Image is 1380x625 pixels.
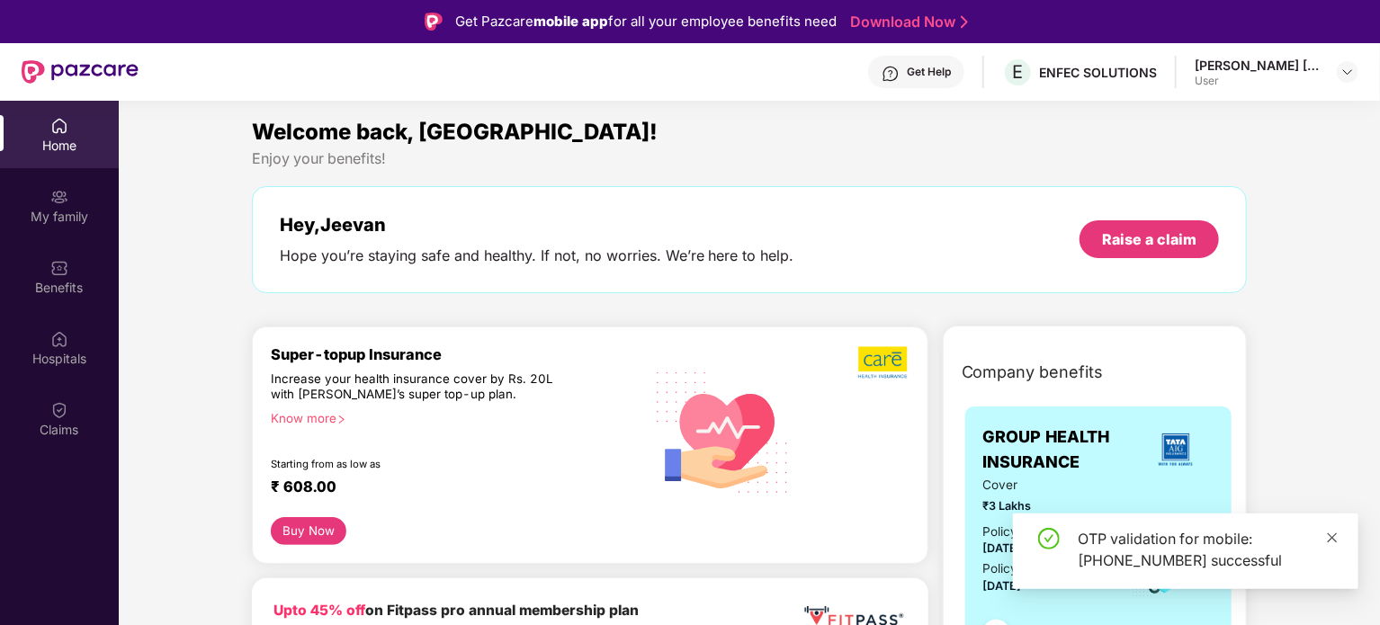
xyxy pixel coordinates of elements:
img: New Pazcare Logo [22,60,139,84]
div: Get Pazcare for all your employee benefits need [455,11,837,32]
strong: mobile app [533,13,608,30]
img: svg+xml;base64,PHN2ZyBpZD0iQ2xhaW0iIHhtbG5zPSJodHRwOi8vd3d3LnczLm9yZy8yMDAwL3N2ZyIgd2lkdGg9IjIwIi... [50,401,68,419]
div: Super-topup Insurance [271,345,643,363]
span: Cover [983,476,1107,495]
span: ₹3 Lakhs [983,497,1107,515]
div: Enjoy your benefits! [252,149,1248,168]
div: OTP validation for mobile: [PHONE_NUMBER] successful [1078,528,1337,571]
img: insurerLogo [1151,425,1200,474]
span: close [1326,531,1339,544]
img: Logo [425,13,443,31]
img: b5dec4f62d2307b9de63beb79f102df3.png [858,345,910,379]
div: Hey, Jeevan [280,214,794,236]
div: Policy issued [983,522,1059,541]
img: svg+xml;base64,PHN2ZyBpZD0iRHJvcGRvd24tMzJ4MzIiIHhtbG5zPSJodHRwOi8vd3d3LnczLm9yZy8yMDAwL3N2ZyIgd2... [1340,65,1355,79]
img: svg+xml;base64,PHN2ZyBpZD0iSG9tZSIgeG1sbnM9Imh0dHA6Ly93d3cudzMub3JnLzIwMDAvc3ZnIiB3aWR0aD0iMjAiIG... [50,117,68,135]
img: svg+xml;base64,PHN2ZyBpZD0iQmVuZWZpdHMiIHhtbG5zPSJodHRwOi8vd3d3LnczLm9yZy8yMDAwL3N2ZyIgd2lkdGg9Ij... [50,259,68,277]
span: E [1013,61,1024,83]
div: Know more [271,411,632,424]
span: check-circle [1038,528,1060,549]
span: GROUP HEALTH INSURANCE [983,424,1138,476]
span: right [336,415,346,424]
img: svg+xml;base64,PHN2ZyB3aWR0aD0iMjAiIGhlaWdodD0iMjAiIHZpZXdCb3g9IjAgMCAyMCAyMCIgZmlsbD0ibm9uZSIgeG... [50,188,68,206]
div: Policy Expiry [983,559,1057,578]
div: Starting from as low as [271,458,567,470]
div: Increase your health insurance cover by Rs. 20L with [PERSON_NAME]’s super top-up plan. [271,371,566,404]
div: ₹ 608.00 [271,478,625,499]
img: Stroke [961,13,968,31]
b: Upto 45% off [273,602,365,619]
div: ENFEC SOLUTIONS [1039,64,1157,81]
span: [DATE] [983,579,1022,593]
img: svg+xml;base64,PHN2ZyBpZD0iSGVscC0zMngzMiIgeG1sbnM9Imh0dHA6Ly93d3cudzMub3JnLzIwMDAvc3ZnIiB3aWR0aD... [882,65,900,83]
img: svg+xml;base64,PHN2ZyBpZD0iSG9zcGl0YWxzIiB4bWxucz0iaHR0cDovL3d3dy53My5vcmcvMjAwMC9zdmciIHdpZHRoPS... [50,330,68,348]
div: Raise a claim [1102,229,1196,249]
div: [PERSON_NAME] [PERSON_NAME] [1195,57,1321,74]
button: Buy Now [271,517,347,545]
span: Welcome back, [GEOGRAPHIC_DATA]! [252,119,658,145]
a: Download Now [850,13,963,31]
b: on Fitpass pro annual membership plan [273,602,639,619]
span: [DATE] [983,541,1022,555]
img: svg+xml;base64,PHN2ZyB4bWxucz0iaHR0cDovL3d3dy53My5vcmcvMjAwMC9zdmciIHhtbG5zOnhsaW5rPSJodHRwOi8vd3... [643,350,803,513]
div: Hope you’re staying safe and healthy. If not, no worries. We’re here to help. [280,246,794,265]
div: User [1195,74,1321,88]
div: Get Help [907,65,951,79]
span: Company benefits [962,360,1104,385]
